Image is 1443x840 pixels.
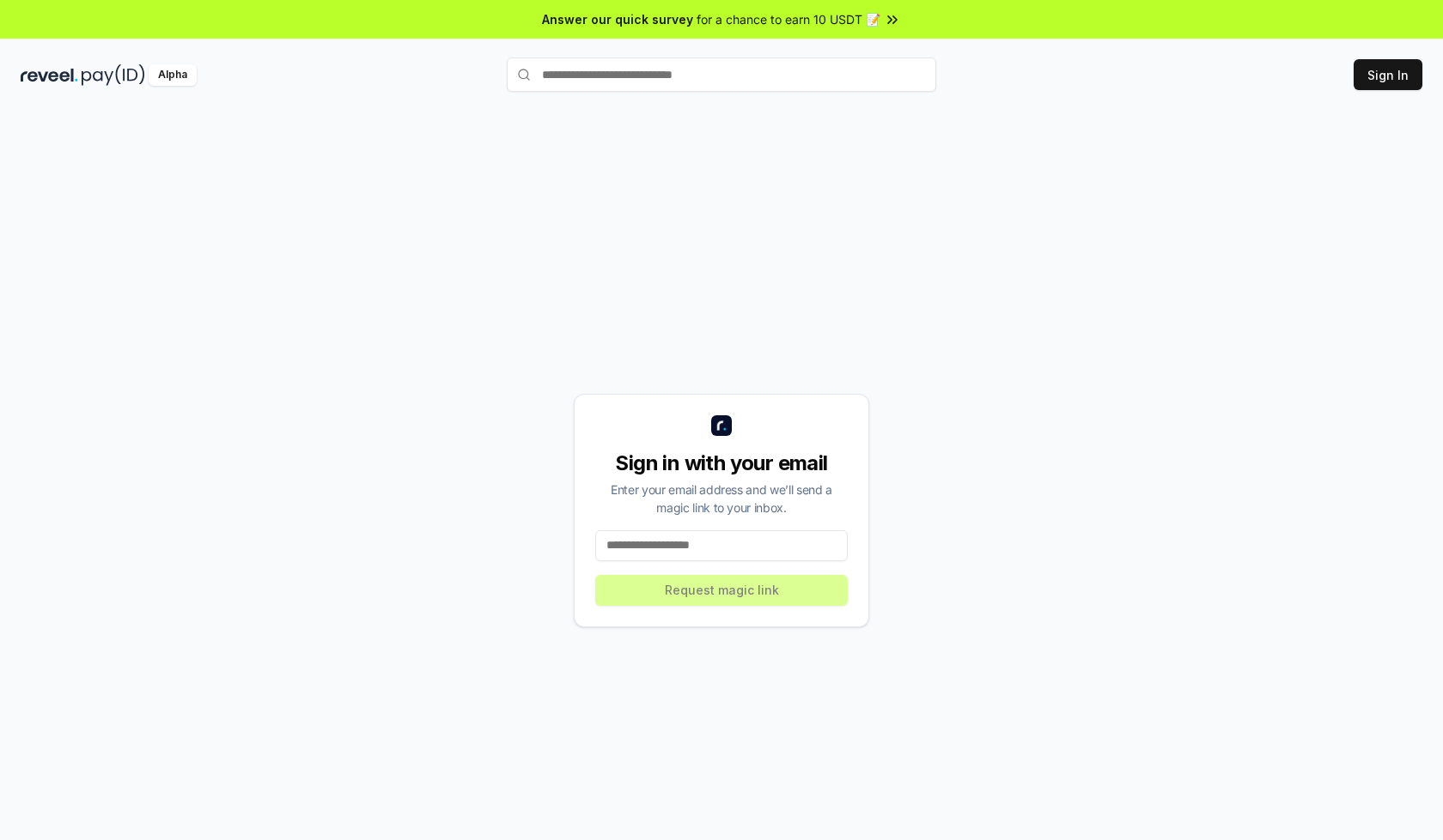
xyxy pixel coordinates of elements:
[1354,59,1422,90] button: Sign In
[697,10,880,28] span: for a chance to earn 10 USDT 📝
[595,450,848,477] div: Sign in with your email
[595,480,848,517] div: Enter your email address and we’ll send a magic link to your inbox.
[149,64,197,86] div: Alpha
[82,64,145,86] img: pay_id
[542,10,693,28] span: Answer our quick survey
[711,415,732,436] img: logo_small
[21,64,78,86] img: reveel_dark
